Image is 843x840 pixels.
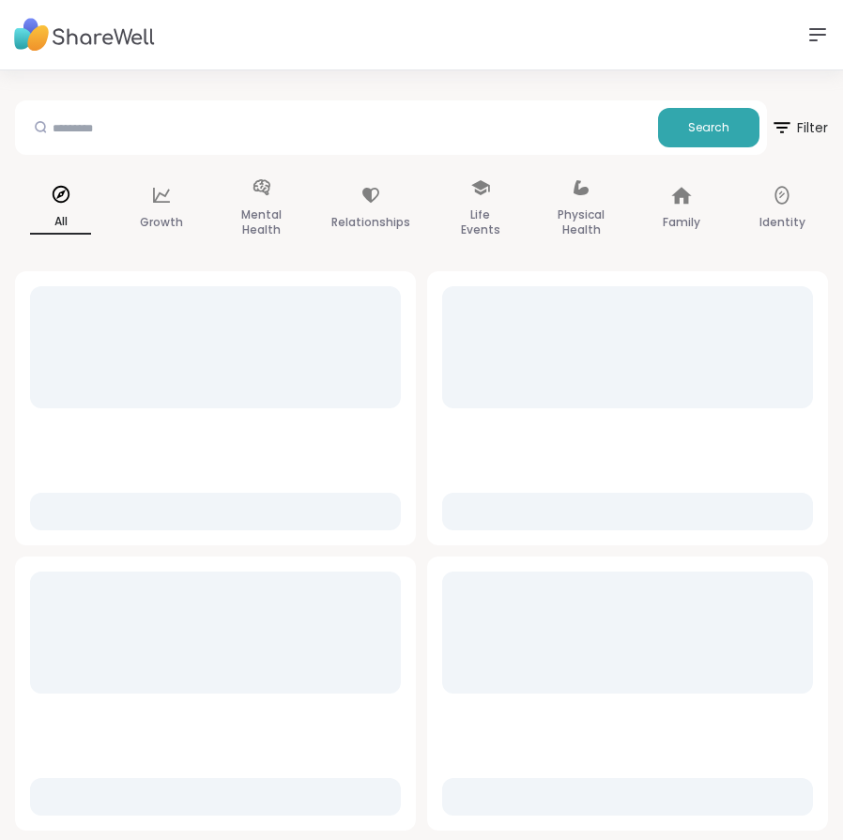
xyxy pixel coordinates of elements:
[688,119,729,136] span: Search
[771,105,828,150] span: Filter
[759,211,805,234] p: Identity
[663,211,700,234] p: Family
[450,204,511,241] p: Life Events
[771,100,828,155] button: Filter
[14,9,155,61] img: ShareWell Nav Logo
[331,211,410,234] p: Relationships
[551,204,612,241] p: Physical Health
[140,211,183,234] p: Growth
[30,210,91,235] p: All
[658,108,759,147] button: Search
[231,204,292,241] p: Mental Health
